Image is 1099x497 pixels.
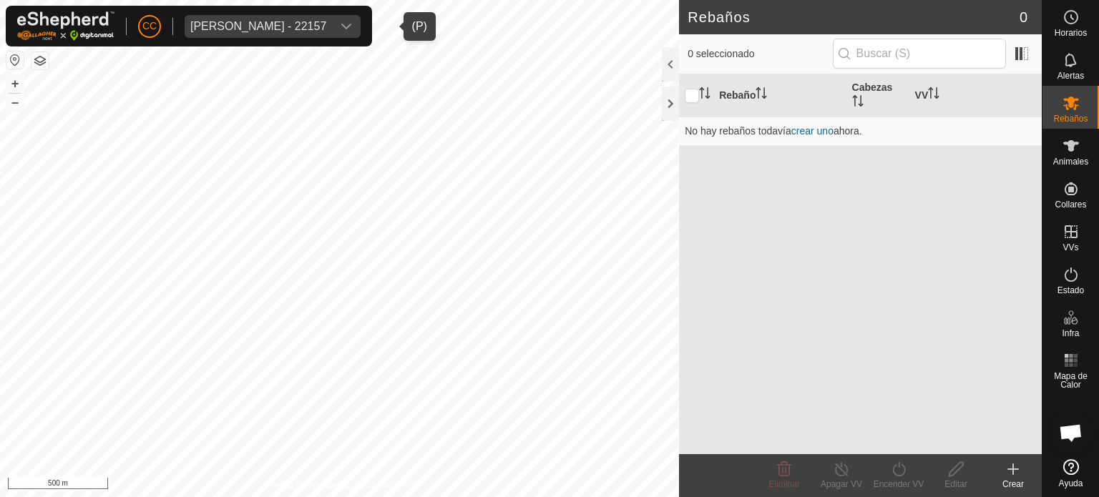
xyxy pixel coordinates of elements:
[1059,479,1083,488] span: Ayuda
[813,478,870,491] div: Apagar VV
[142,19,157,34] span: CC
[985,478,1042,491] div: Crear
[713,74,846,117] th: Rebaño
[1042,453,1099,493] a: Ayuda
[833,39,1006,69] input: Buscar (S)
[1055,29,1087,37] span: Horarios
[17,11,114,41] img: Logo Gallagher
[366,478,414,491] a: Contáctenos
[768,479,799,489] span: Eliminar
[332,15,361,38] div: dropdown trigger
[688,46,832,61] span: 0 seleccionado
[1053,157,1088,166] span: Animales
[6,75,24,92] button: +
[31,52,49,69] button: Capas del Mapa
[1046,372,1095,389] span: Mapa de Calor
[265,478,348,491] a: Política de Privacidad
[852,97,864,109] p-sorticon: Activar para ordenar
[756,89,767,101] p-sorticon: Activar para ordenar
[1055,200,1086,209] span: Collares
[791,125,834,137] a: crear uno
[909,74,1042,117] th: VV
[927,478,985,491] div: Editar
[870,478,927,491] div: Encender VV
[688,9,1020,26] h2: Rebaños
[6,51,24,69] button: Restablecer Mapa
[185,15,332,38] span: Javier Medrano Rodriguez - 22157
[1020,6,1027,28] span: 0
[1062,329,1079,338] span: Infra
[6,94,24,111] button: –
[846,74,909,117] th: Cabezas
[1053,114,1088,123] span: Rebaños
[679,117,1042,145] td: No hay rebaños todavía ahora.
[1050,411,1093,454] div: Chat abierto
[928,89,939,101] p-sorticon: Activar para ordenar
[699,89,710,101] p-sorticon: Activar para ordenar
[190,21,326,32] div: [PERSON_NAME] - 22157
[1058,286,1084,295] span: Estado
[1058,72,1084,80] span: Alertas
[1063,243,1078,252] span: VVs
